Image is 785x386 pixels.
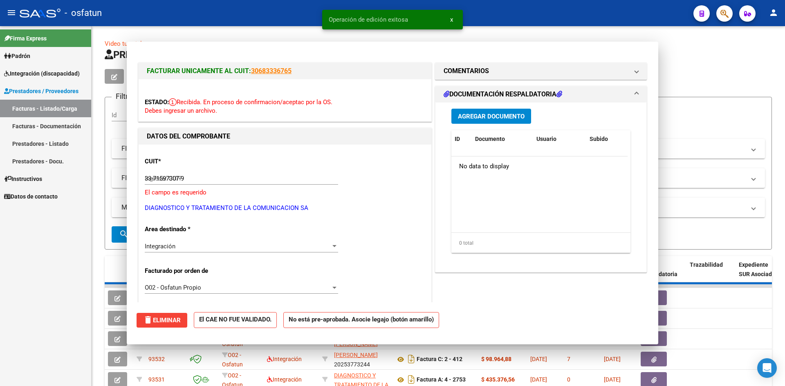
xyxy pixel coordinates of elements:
mat-icon: search [119,229,129,239]
span: Buscar Comprobante [119,231,200,238]
span: Documento [475,136,505,142]
strong: No está pre-aprobada. Asocie legajo (botón amarillo) [283,312,439,328]
span: - osfatun [65,4,102,22]
span: Firma Express [4,34,47,43]
span: FACTURAR UNICAMENTE AL CUIT: [147,67,251,75]
i: Descargar documento [406,353,417,366]
div: 0 total [451,233,630,253]
datatable-header-cell: Doc Respaldatoria [637,256,686,292]
datatable-header-cell: Usuario [533,130,586,148]
h3: Filtros [112,91,140,102]
span: [DATE] [604,356,621,362]
span: [DATE] [530,376,547,383]
span: ESTADO: [145,98,169,106]
div: Open Intercom Messenger [757,358,777,378]
strong: $ 98.964,88 [481,356,511,362]
span: O02 - Osfatun Propio [145,284,201,291]
span: [DATE] [604,376,621,383]
span: Prestadores / Proveedores [4,87,78,96]
span: Instructivos [4,174,42,183]
span: O02 - Osfatun Propio [222,352,243,377]
mat-icon: delete [143,315,153,325]
mat-panel-title: MAS FILTROS [121,203,745,212]
datatable-header-cell: ID [451,130,472,148]
span: Integración [267,356,302,362]
p: DIAGNOSTICO Y TRATAMIENTO DE LA COMUNICACION SA [145,203,425,213]
span: Expediente SUR Asociado [739,261,775,277]
span: [PERSON_NAME] [334,352,378,358]
span: Doc Respaldatoria [641,261,677,277]
span: Datos de contacto [4,192,58,201]
strong: DATOS DEL COMPROBANTE [147,132,230,140]
p: Area destinado * [145,225,229,234]
span: 93532 [148,356,165,362]
mat-panel-title: FILTROS DEL COMPROBANTE [121,144,745,153]
p: CUIT [145,157,229,166]
datatable-header-cell: Expediente SUR Asociado [736,256,781,292]
a: Video tutorial [105,40,142,47]
span: PRESTADORES -> Listado de CPBTs Emitidos por Prestadores / Proveedores [105,49,453,60]
span: Integración [267,376,302,383]
span: Eliminar [143,317,181,324]
button: x [444,12,460,27]
button: Eliminar [137,313,187,328]
datatable-header-cell: Acción [627,130,668,148]
strong: $ 435.376,56 [481,376,515,383]
span: Subido [590,136,608,142]
mat-expansion-panel-header: DOCUMENTACIÓN RESPALDATORIA [435,86,646,103]
button: Agregar Documento [451,109,531,124]
mat-expansion-panel-header: COMENTARIOS [435,63,646,79]
span: Integración [145,243,175,250]
span: 0 [567,376,570,383]
span: Trazabilidad [690,261,723,268]
a: 30683336765 [251,67,292,75]
p: El campo es requerido [145,188,425,197]
mat-icon: person [769,8,778,18]
span: 7 [567,356,570,362]
p: Facturado por orden de [145,266,229,276]
span: 93531 [148,376,165,383]
strong: Factura C: 2 - 412 [417,356,462,363]
mat-panel-title: FILTROS DE INTEGRACION [121,174,745,183]
span: Agregar Documento [458,113,525,120]
div: No data to display [451,156,628,177]
span: Padrón [4,51,30,60]
mat-icon: menu [7,8,16,18]
h1: DOCUMENTACIÓN RESPALDATORIA [444,89,562,99]
span: Operación de edición exitosa [329,16,408,24]
datatable-header-cell: Trazabilidad [686,256,736,292]
strong: Factura A: 4 - 2753 [417,377,466,383]
span: Recibida. En proceso de confirmacion/aceptac por la OS. [169,98,332,106]
p: Debes elegir un area. [145,301,425,311]
p: Debes ingresar un archivo. [145,106,425,116]
span: ID [455,136,460,142]
span: Usuario [536,136,556,142]
span: [DATE] [530,356,547,362]
datatable-header-cell: Documento [472,130,533,148]
strong: El CAE NO FUE VALIDADO. [194,312,277,328]
div: 20253773244 [334,350,389,368]
div: DOCUMENTACIÓN RESPALDATORIA [435,103,646,272]
span: x [450,16,453,23]
span: Integración (discapacidad) [4,69,80,78]
datatable-header-cell: Subido [586,130,627,148]
i: Descargar documento [406,373,417,386]
h1: COMENTARIOS [444,66,489,76]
